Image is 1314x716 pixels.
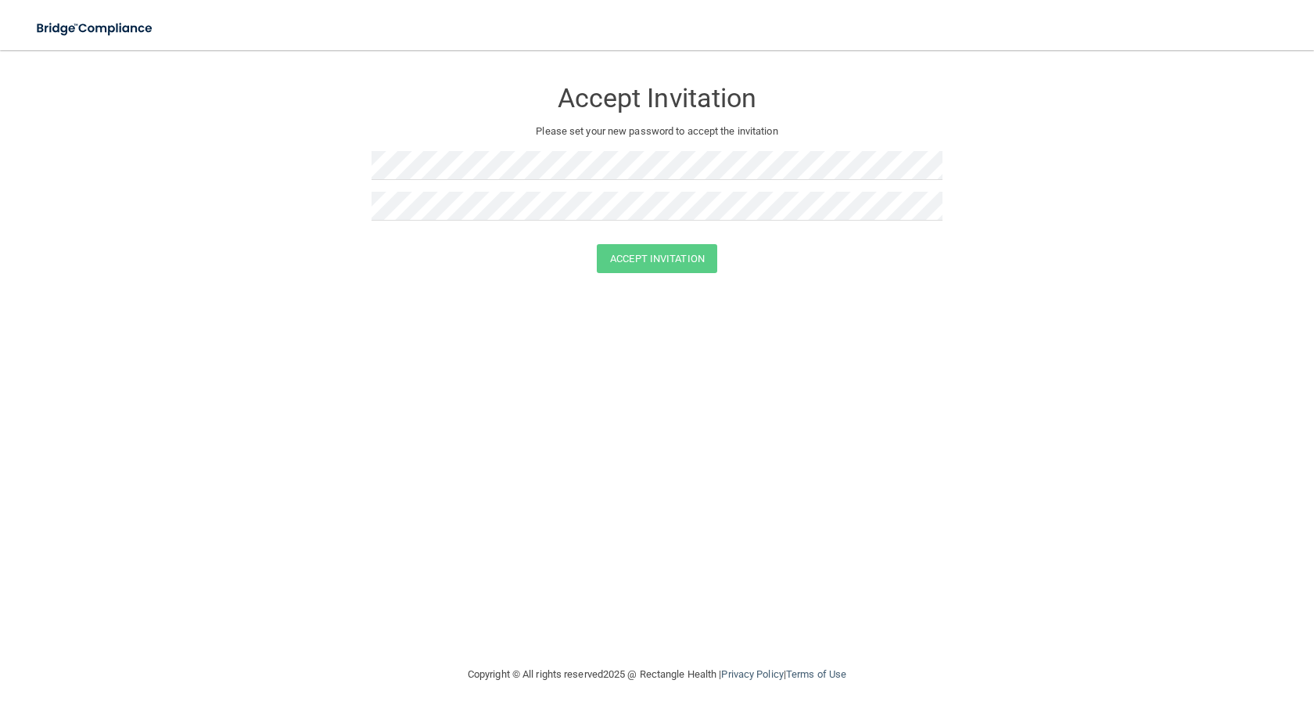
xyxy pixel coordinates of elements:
[372,649,942,700] div: Copyright © All rights reserved 2025 @ Rectangle Health | |
[383,122,931,141] p: Please set your new password to accept the invitation
[372,84,942,113] h3: Accept Invitation
[786,668,846,680] a: Terms of Use
[597,244,717,273] button: Accept Invitation
[23,13,167,45] img: bridge_compliance_login_screen.278c3ca4.svg
[721,668,783,680] a: Privacy Policy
